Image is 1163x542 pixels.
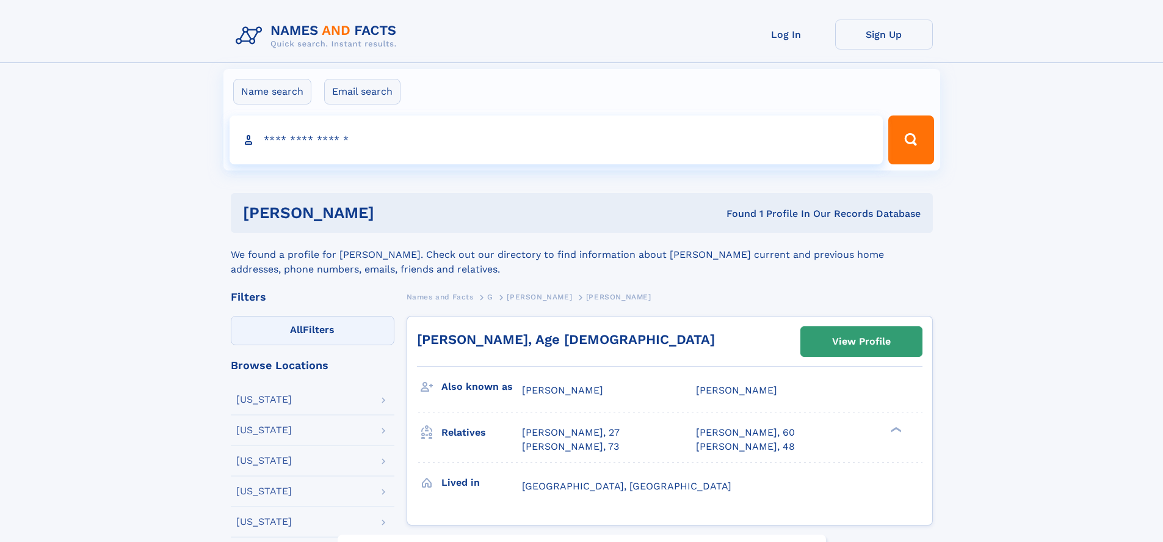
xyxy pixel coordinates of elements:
[696,384,777,396] span: [PERSON_NAME]
[236,486,292,496] div: [US_STATE]
[231,233,933,277] div: We found a profile for [PERSON_NAME]. Check out our directory to find information about [PERSON_N...
[696,426,795,439] a: [PERSON_NAME], 60
[487,293,493,301] span: G
[801,327,922,356] a: View Profile
[407,289,474,304] a: Names and Facts
[441,472,522,493] h3: Lived in
[236,425,292,435] div: [US_STATE]
[550,207,921,221] div: Found 1 Profile In Our Records Database
[231,316,394,345] label: Filters
[233,79,311,104] label: Name search
[236,395,292,405] div: [US_STATE]
[230,115,883,164] input: search input
[507,289,572,304] a: [PERSON_NAME]
[696,440,795,453] a: [PERSON_NAME], 48
[507,293,572,301] span: [PERSON_NAME]
[324,79,400,104] label: Email search
[231,20,407,53] img: Logo Names and Facts
[441,422,522,443] h3: Relatives
[441,376,522,397] h3: Also known as
[231,360,394,371] div: Browse Locations
[417,332,715,347] a: [PERSON_NAME], Age [DEMOGRAPHIC_DATA]
[888,426,902,434] div: ❯
[522,426,620,439] a: [PERSON_NAME], 27
[586,293,651,301] span: [PERSON_NAME]
[832,328,891,356] div: View Profile
[487,289,493,304] a: G
[243,205,551,221] h1: [PERSON_NAME]
[522,480,731,492] span: [GEOGRAPHIC_DATA], [GEOGRAPHIC_DATA]
[522,384,603,396] span: [PERSON_NAME]
[231,291,394,302] div: Filters
[290,324,303,335] span: All
[522,440,619,453] a: [PERSON_NAME], 73
[888,115,933,164] button: Search Button
[835,20,933,49] a: Sign Up
[236,456,292,466] div: [US_STATE]
[236,517,292,527] div: [US_STATE]
[737,20,835,49] a: Log In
